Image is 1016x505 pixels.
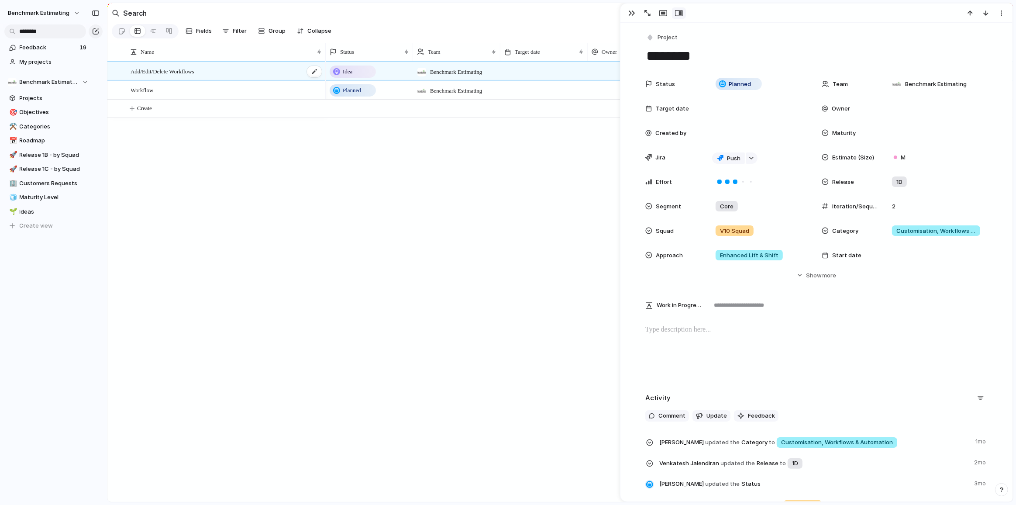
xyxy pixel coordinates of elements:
span: Collapse [307,27,331,35]
a: Projects [4,92,92,105]
span: Planned [343,86,361,95]
button: Filter [219,24,250,38]
span: Created by [655,129,686,138]
span: Target date [656,104,689,113]
button: Fields [182,24,215,38]
span: Group [269,27,286,35]
span: Add/Edit/Delete Workflows [131,66,194,76]
button: 🌱 [8,208,17,216]
span: Category [659,436,970,449]
span: Benchmark Estimating [430,68,482,76]
span: Benchmark Estimating [905,80,967,89]
span: Owner [602,48,617,56]
button: Benchmark Estimating [4,76,92,89]
span: updated the [706,438,740,447]
span: Benchmark Estimating [430,86,482,95]
span: Idea [343,67,352,76]
a: ⚒️Categories [4,120,92,133]
button: Feedback [734,410,778,422]
a: 🚀Release 1B - by Squad [4,149,92,162]
span: Jira [655,153,665,162]
div: 🚀 [9,150,15,160]
button: 🧊 [8,193,17,202]
span: 3mo [974,477,988,488]
a: 🌱Ideas [4,205,92,218]
span: Status [659,477,969,490]
span: Roadmap [20,136,89,145]
span: Category [832,227,858,235]
span: Approach [656,251,683,260]
span: Effort [656,178,672,187]
span: Owner [832,104,850,113]
span: Fields [196,27,212,35]
button: Collapse [293,24,335,38]
span: Iteration/Sequence [832,202,878,211]
span: Work in Progress [657,301,701,310]
div: ⚒️ [9,121,15,131]
span: Core [720,202,734,211]
button: Project [644,31,680,44]
button: ⚒️ [8,122,17,131]
div: 🎯 [9,107,15,118]
button: Push [712,152,745,164]
button: Comment [645,410,689,422]
a: 🚀Release 1C - by Squad [4,163,92,176]
span: Status [340,48,354,56]
span: Name [141,48,154,56]
button: Benchmark Estimating [4,6,85,20]
span: Release [659,457,969,470]
span: Benchmark Estimating [20,78,78,86]
div: 🏢 [9,178,15,188]
a: 🏢Customers Requests [4,177,92,190]
span: updated the [706,480,740,488]
span: Release 1C - by Squad [20,165,89,173]
span: Objectives [20,108,89,117]
span: M [901,153,906,162]
span: Update [706,412,727,420]
span: updated the [721,459,755,468]
button: Update [692,410,730,422]
span: 2 [889,202,899,211]
span: Planned [729,80,751,89]
span: Workflow [131,85,153,95]
a: 📅Roadmap [4,134,92,147]
span: Benchmark Estimating [8,9,69,17]
span: Customisation, Workflows & Automation [896,227,976,235]
button: 🎯 [8,108,17,117]
button: 🏢 [8,179,17,188]
div: 📅 [9,136,15,146]
span: My projects [20,58,89,66]
button: Create view [4,219,92,232]
span: Team [428,48,441,56]
span: V10 Squad [720,227,749,235]
span: Start date [832,251,861,260]
span: Release 1B - by Squad [20,151,89,159]
a: Feedback19 [4,41,92,54]
span: Customisation, Workflows & Automation [781,438,893,447]
span: 19 [79,43,88,52]
button: 🚀 [8,165,17,173]
h2: Search [123,8,147,18]
h2: Activity [645,393,671,403]
span: Projects [20,94,89,103]
span: Maturity Level [20,193,89,202]
span: Estimate (Size) [832,153,874,162]
span: Status [656,80,675,89]
span: Show [806,271,822,280]
span: 2mo [974,457,988,467]
span: Categories [20,122,89,131]
span: Maturity [832,129,856,138]
a: 🧊Maturity Level [4,191,92,204]
span: Release [832,178,854,187]
span: Create view [20,221,53,230]
span: Venkatesh Jalendiran [659,459,719,468]
div: 🎯Objectives [4,106,92,119]
span: to [769,438,775,447]
span: Team [833,80,848,89]
button: 📅 [8,136,17,145]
